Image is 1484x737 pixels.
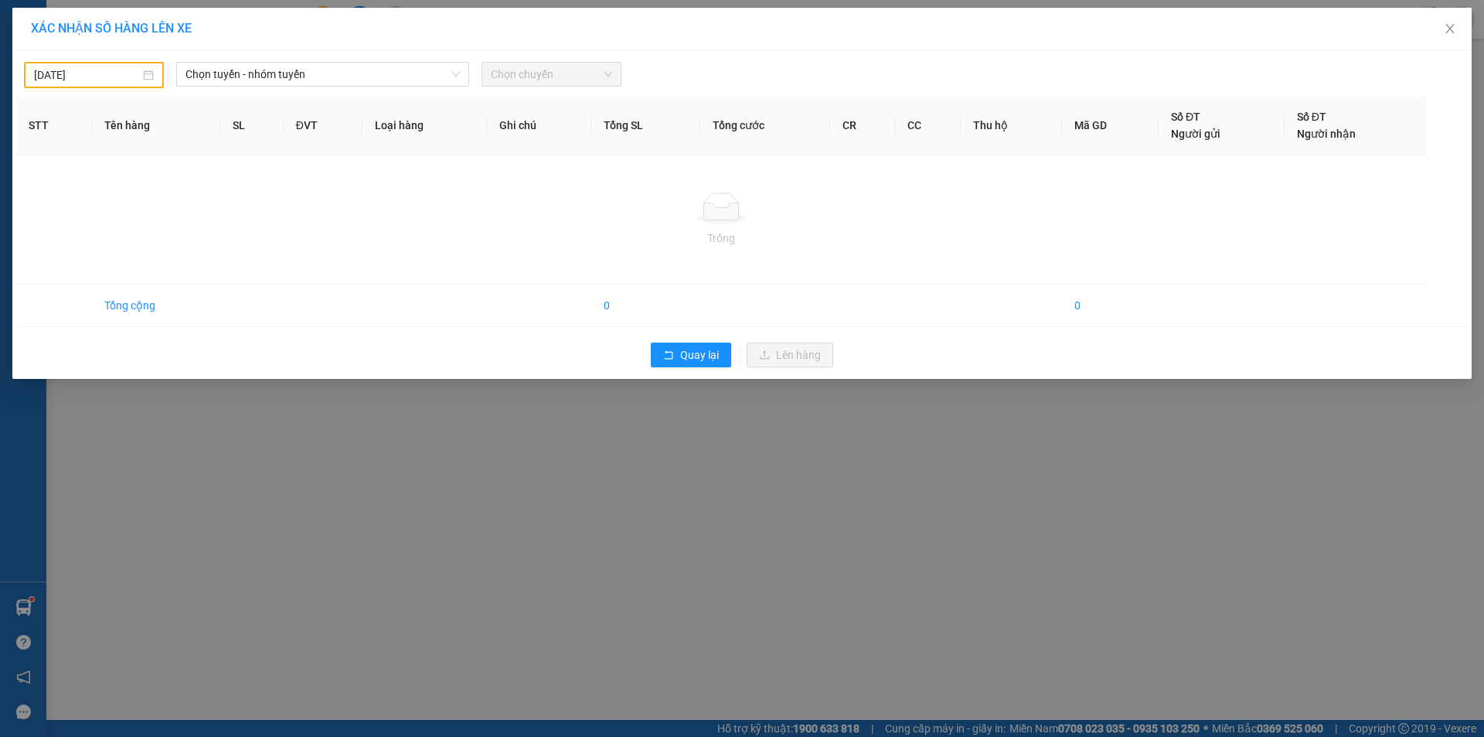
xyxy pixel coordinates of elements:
button: rollbackQuay lại [651,343,731,367]
th: Loại hàng [362,96,487,155]
span: Chọn tuyến - nhóm tuyến [185,63,460,86]
span: rollback [663,350,674,362]
td: Tổng cộng [92,285,220,327]
th: Ghi chú [487,96,592,155]
th: Tên hàng [92,96,220,155]
div: Trống [29,230,1414,247]
span: Quay lại [680,346,719,363]
th: SL [220,96,283,155]
span: Số ĐT [1297,111,1326,123]
span: close [1444,22,1456,35]
span: [DATE] [104,39,128,49]
td: 0 [1062,285,1159,327]
span: Số ĐT [1171,111,1200,123]
th: Mã GD [1062,96,1159,155]
th: ĐVT [284,96,362,155]
th: STT [16,96,92,155]
span: Người gửi [1171,128,1220,140]
th: Thu hộ [961,96,1061,155]
button: Close [1428,8,1472,51]
td: 0 [591,285,700,327]
button: uploadLên hàng [747,343,833,367]
span: down [451,70,461,79]
th: Tổng SL [591,96,700,155]
span: Chọn chuyến [491,63,612,86]
span: [PERSON_NAME] [22,7,210,36]
span: Người nhận [1297,128,1356,140]
th: Tổng cước [700,96,830,155]
input: 10/09/2025 [34,67,140,84]
th: CR [830,96,896,155]
th: CC [895,96,961,155]
span: XÁC NHẬN SỐ HÀNG LÊN XE [31,21,192,36]
span: VPTC1109250032 [15,51,217,80]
